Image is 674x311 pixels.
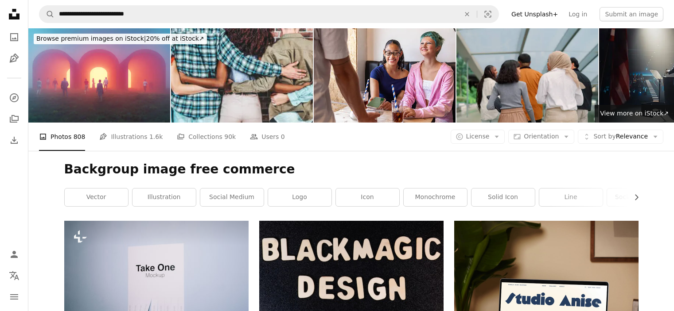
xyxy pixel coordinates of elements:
[39,6,55,23] button: Search Unsplash
[600,110,669,117] span: View more on iStock ↗
[456,28,598,123] img: Asian business team walking and talking at green office
[600,7,663,21] button: Submit an image
[5,288,23,306] button: Menu
[259,269,444,276] a: the words blackmagic design are cut out of white paper
[628,188,639,206] button: scroll list to the right
[250,123,285,151] a: Users 0
[5,110,23,128] a: Collections
[171,28,313,123] img: Back view of group of diverse people hugging each other - Support, help and youth community concept
[404,188,467,206] a: monochrome
[336,188,399,206] a: icon
[5,267,23,284] button: Language
[65,188,128,206] a: vector
[593,133,616,140] span: Sort by
[314,28,456,123] img: Teen Girls Paying in Cafe
[5,89,23,107] a: Explore
[28,28,212,50] a: Browse premium images on iStock|20% off at iStock↗
[36,35,146,42] span: Browse premium images on iStock |
[508,130,574,144] button: Orientation
[28,28,170,123] img: People walking towards mysterious tunnels
[268,188,331,206] a: logo
[593,132,648,141] span: Relevance
[457,6,477,23] button: Clear
[5,50,23,67] a: Illustrations
[200,188,264,206] a: social medium
[64,278,249,286] a: White paper with "take one" text on blue background.
[64,161,639,177] h1: Backgroup image free commerce
[99,123,163,151] a: Illustrations 1.6k
[477,6,499,23] button: Visual search
[5,28,23,46] a: Photos
[466,133,490,140] span: License
[451,130,505,144] button: License
[39,5,499,23] form: Find visuals sitewide
[578,130,663,144] button: Sort byRelevance
[224,132,236,142] span: 90k
[524,133,559,140] span: Orientation
[471,188,535,206] a: solid icon
[34,34,207,44] div: 20% off at iStock ↗
[595,105,674,123] a: View more on iStock↗
[132,188,196,206] a: illustration
[177,123,236,151] a: Collections 90k
[506,7,563,21] a: Get Unsplash+
[607,188,670,206] a: social. medium
[539,188,603,206] a: line
[563,7,592,21] a: Log in
[149,132,163,142] span: 1.6k
[5,131,23,149] a: Download History
[281,132,285,142] span: 0
[5,246,23,263] a: Log in / Sign up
